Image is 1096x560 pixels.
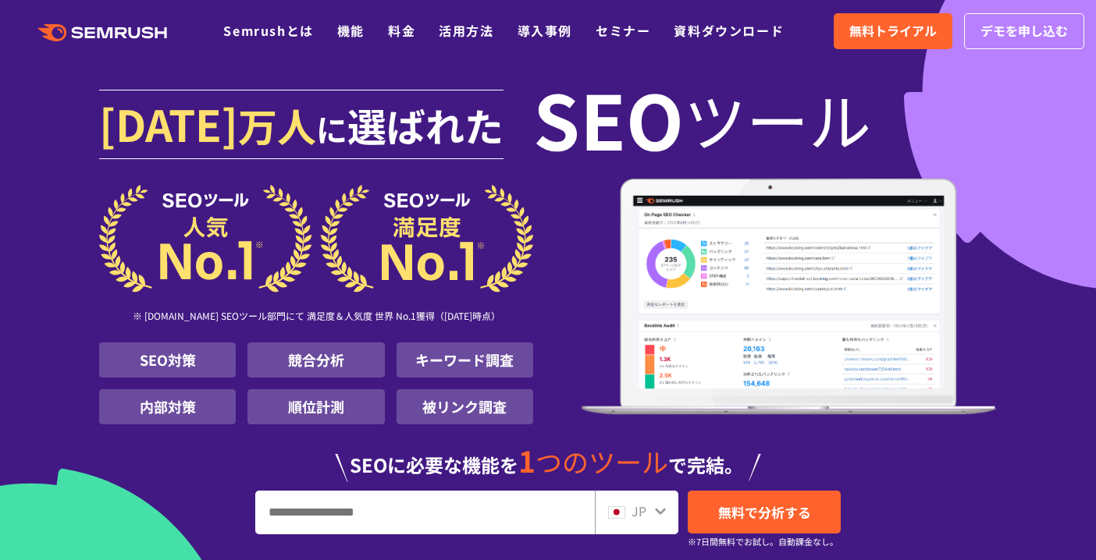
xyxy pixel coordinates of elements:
span: 無料で分析する [718,502,811,522]
a: 資料ダウンロード [674,21,784,40]
span: つのツール [536,442,668,480]
span: デモを申し込む [980,21,1068,41]
span: 1 [518,439,536,481]
small: ※7日間無料でお試し。自動課金なし。 [688,534,838,549]
div: SEOに必要な機能を [99,431,997,482]
span: で完結。 [668,451,743,478]
li: キーワード調査 [397,342,533,377]
li: 競合分析 [247,342,384,377]
a: デモを申し込む [964,13,1084,49]
span: SEO [533,87,684,150]
div: ※ [DOMAIN_NAME] SEOツール部門にて 満足度＆人気度 世界 No.1獲得（[DATE]時点） [99,292,533,342]
a: 料金 [388,21,415,40]
a: セミナー [596,21,650,40]
li: 被リンク調査 [397,389,533,424]
a: 機能 [337,21,365,40]
span: JP [632,502,646,520]
a: Semrushとは [223,21,313,40]
span: 万人 [238,97,316,153]
li: 内部対策 [99,389,236,424]
span: 無料トライアル [849,21,937,41]
li: 順位計測 [247,389,384,424]
a: 導入事例 [518,21,572,40]
input: URL、キーワードを入力してください [256,491,594,533]
span: [DATE] [99,92,238,154]
span: ツール [684,87,871,150]
a: 無料トライアル [834,13,952,49]
a: 活用方法 [439,21,493,40]
span: に [316,106,347,151]
span: 選ばれた [347,97,504,153]
a: 無料で分析する [688,491,841,533]
li: SEO対策 [99,342,236,377]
